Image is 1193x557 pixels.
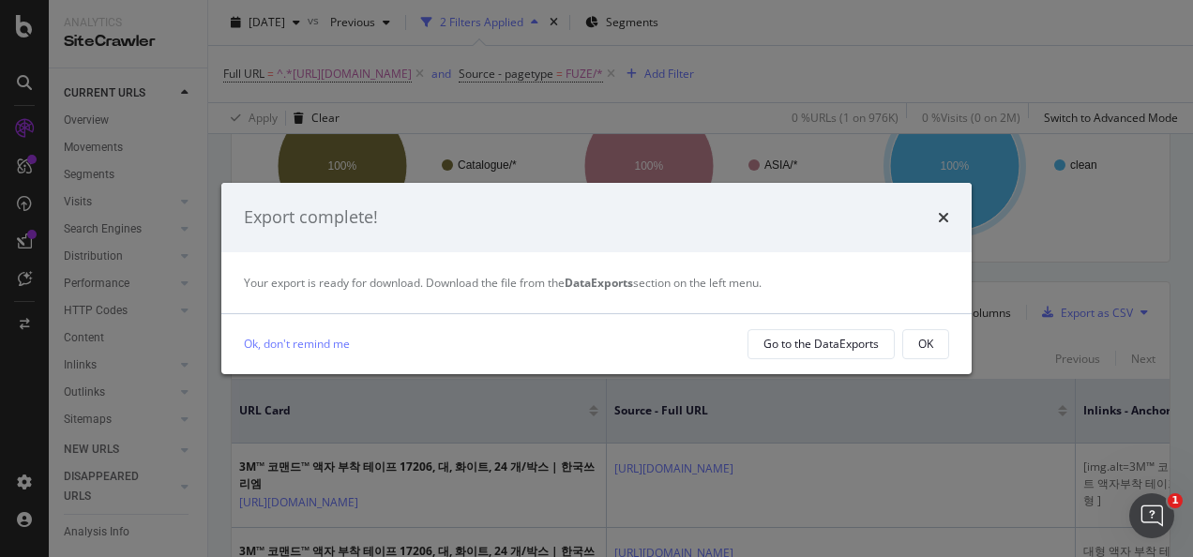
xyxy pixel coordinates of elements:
div: Export complete! [244,205,378,230]
button: OK [902,329,949,359]
button: Go to the DataExports [748,329,895,359]
a: Ok, don't remind me [244,334,350,354]
span: 1 [1168,493,1183,508]
div: Your export is ready for download. Download the file from the [244,275,949,291]
span: section on the left menu. [565,275,762,291]
iframe: Intercom live chat [1129,493,1174,538]
div: times [938,205,949,230]
div: Go to the DataExports [763,336,879,352]
strong: DataExports [565,275,633,291]
div: OK [918,336,933,352]
div: modal [221,183,972,374]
